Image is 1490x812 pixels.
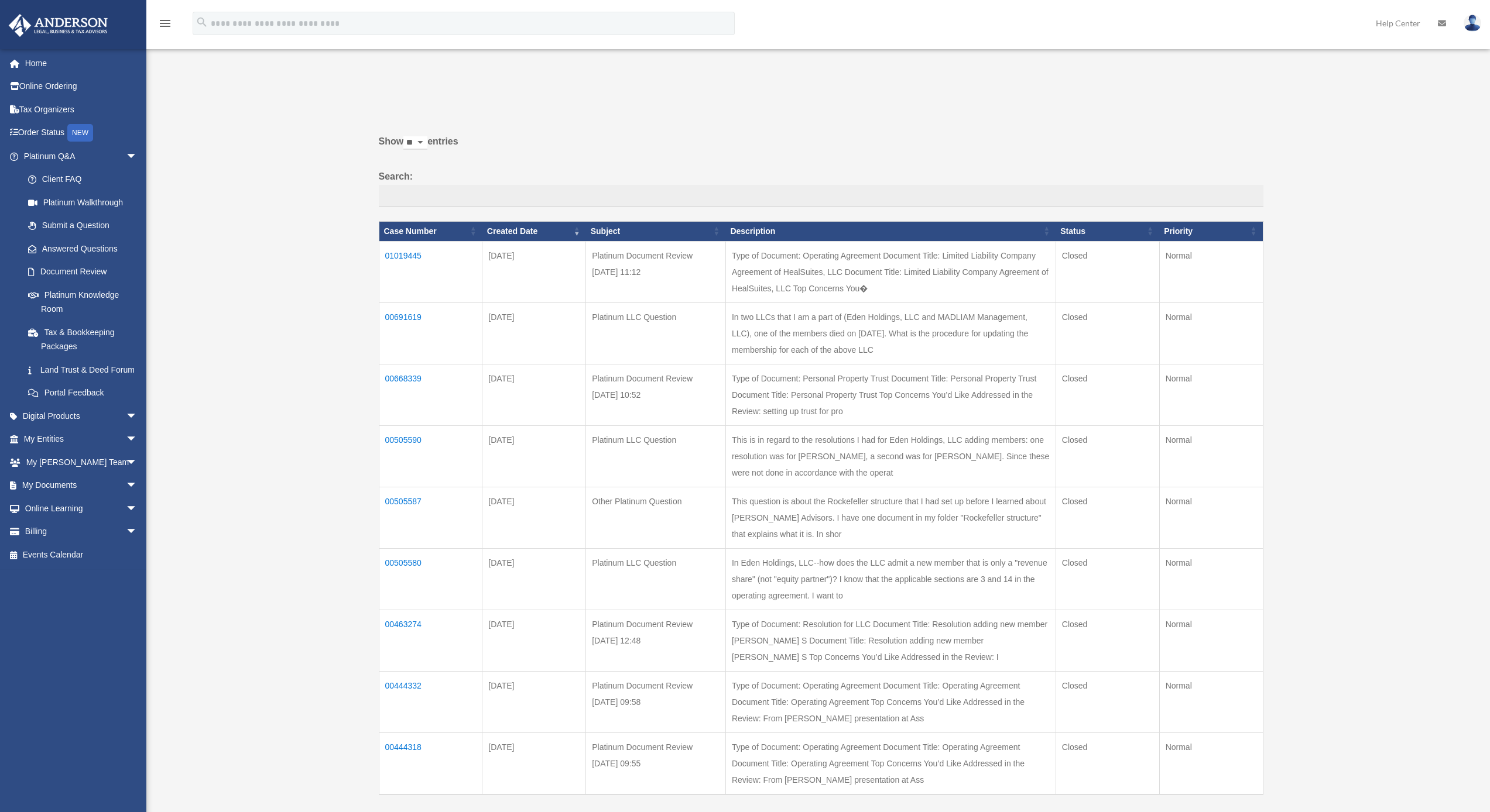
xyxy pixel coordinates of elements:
td: This question is about the Rockefeller structure that I had set up before I learned about [PERSON... [725,487,1056,548]
a: Document Review [16,260,149,284]
a: My Documentsarrow_drop_down [8,474,155,497]
td: 00444332 [379,671,482,732]
a: Portal Feedback [16,381,149,405]
td: [DATE] [482,425,586,487]
a: Land Trust & Deed Forum [16,358,149,381]
th: Priority: activate to sort column ascending [1159,221,1263,241]
td: Closed [1056,610,1159,671]
span: arrow_drop_down [126,520,149,544]
td: [DATE] [482,548,586,610]
th: Case Number: activate to sort column ascending [379,221,482,241]
td: Type of Document: Resolution for LLC Document Title: Resolution adding new member [PERSON_NAME] S... [725,610,1056,671]
td: 01019445 [379,241,482,302]
label: Show entries [379,133,1263,161]
td: Normal [1159,732,1263,794]
td: 00505580 [379,548,482,610]
td: [DATE] [482,610,586,671]
td: Platinum Document Review [DATE] 09:55 [586,732,726,794]
span: arrow_drop_down [126,428,149,452]
td: Type of Document: Operating Agreement Document Title: Limited Liability Company Agreement of Heal... [725,241,1056,302]
td: Platinum Document Review [DATE] 11:12 [586,241,726,302]
td: Closed [1056,241,1159,302]
a: Platinum Walkthrough [16,191,149,214]
a: Order StatusNEW [8,121,155,145]
td: In Eden Holdings, LLC--how does the LLC admit a new member that is only a "revenue share" (not "e... [725,548,1056,610]
td: Normal [1159,671,1263,732]
td: [DATE] [482,487,586,548]
select: Showentries [403,136,427,150]
td: Closed [1056,548,1159,610]
td: Normal [1159,302,1263,364]
td: Closed [1056,671,1159,732]
td: Normal [1159,425,1263,487]
td: Closed [1056,302,1159,364]
td: [DATE] [482,302,586,364]
a: Online Ordering [8,75,155,98]
td: Type of Document: Personal Property Trust Document Title: Personal Property Trust Document Title:... [725,364,1056,425]
i: menu [158,16,172,30]
i: search [196,16,208,29]
div: NEW [67,124,93,142]
a: Platinum Knowledge Room [16,283,149,321]
label: Search: [379,168,1263,207]
td: 00505590 [379,425,482,487]
a: My [PERSON_NAME] Teamarrow_drop_down [8,450,155,474]
td: Platinum Document Review [DATE] 10:52 [586,364,726,425]
td: Normal [1159,241,1263,302]
td: Normal [1159,610,1263,671]
a: Tax Organizers [8,98,155,121]
span: arrow_drop_down [126,497,149,521]
th: Status: activate to sort column ascending [1056,221,1159,241]
th: Description: activate to sort column ascending [725,221,1056,241]
span: arrow_drop_down [126,144,149,168]
a: Events Calendar [8,543,155,566]
a: Platinum Q&Aarrow_drop_down [8,144,149,168]
a: Answered Questions [16,237,143,260]
td: [DATE] [482,241,586,302]
td: [DATE] [482,732,586,794]
img: User Pic [1464,15,1481,32]
td: Closed [1056,364,1159,425]
th: Subject: activate to sort column ascending [586,221,726,241]
a: Tax & Bookkeeping Packages [16,321,149,358]
td: Closed [1056,732,1159,794]
td: Platinum LLC Question [586,302,726,364]
td: 00505587 [379,487,482,548]
td: Platinum Document Review [DATE] 09:58 [586,671,726,732]
td: Normal [1159,487,1263,548]
td: Closed [1056,487,1159,548]
td: Platinum LLC Question [586,548,726,610]
span: arrow_drop_down [126,404,149,428]
td: [DATE] [482,364,586,425]
td: Platinum Document Review [DATE] 12:48 [586,610,726,671]
a: menu [158,20,172,30]
td: Type of Document: Operating Agreement Document Title: Operating Agreement Document Title: Operati... [725,732,1056,794]
td: Other Platinum Question [586,487,726,548]
td: This is in regard to the resolutions I had for Eden Holdings, LLC adding members: one resolution ... [725,425,1056,487]
a: My Entitiesarrow_drop_down [8,428,155,451]
th: Created Date: activate to sort column ascending [482,221,586,241]
span: arrow_drop_down [126,450,149,474]
td: 00691619 [379,302,482,364]
a: Client FAQ [16,168,149,191]
td: Closed [1056,425,1159,487]
td: 00668339 [379,364,482,425]
input: Search: [379,185,1263,207]
a: Home [8,51,155,75]
td: [DATE] [482,671,586,732]
td: 00463274 [379,610,482,671]
td: Platinum LLC Question [586,425,726,487]
a: Billingarrow_drop_down [8,520,155,543]
a: Online Learningarrow_drop_down [8,497,155,520]
td: In two LLCs that I am a part of (Eden Holdings, LLC and MADLIAM Management, LLC), one of the memb... [725,302,1056,364]
a: Digital Productsarrow_drop_down [8,404,155,428]
td: Type of Document: Operating Agreement Document Title: Operating Agreement Document Title: Operati... [725,671,1056,732]
img: Anderson Advisors Platinum Portal [5,14,111,37]
td: 00444318 [379,732,482,794]
td: Normal [1159,548,1263,610]
td: Normal [1159,364,1263,425]
span: arrow_drop_down [126,474,149,498]
a: Submit a Question [16,214,149,238]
